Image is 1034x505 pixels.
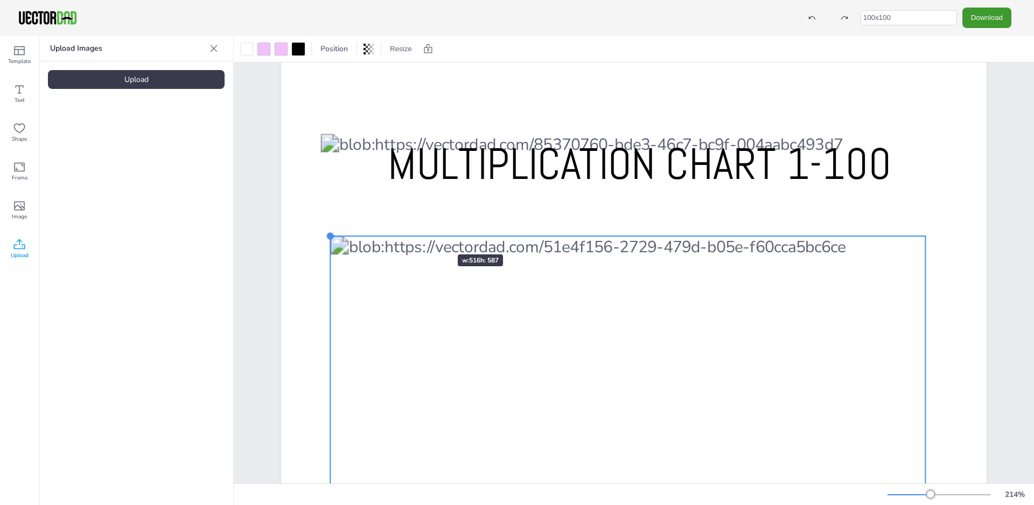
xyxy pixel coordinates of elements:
div: Upload [48,70,225,89]
button: Resize [386,40,416,58]
img: VectorDad-1.png [17,10,78,26]
input: template name [861,10,957,25]
div: 214 % [1002,489,1028,500]
span: Shape [12,135,27,143]
span: Frame [12,174,27,182]
span: Template [8,57,31,66]
span: Upload [11,251,29,260]
span: Position [318,44,350,54]
div: w: 516 h: 587 [458,254,503,266]
span: Image [12,212,27,221]
span: MULTIPLICATION CHART 1-100 [388,136,891,192]
span: Text [15,96,25,105]
button: Download [962,8,1011,27]
p: Upload Images [50,36,205,61]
